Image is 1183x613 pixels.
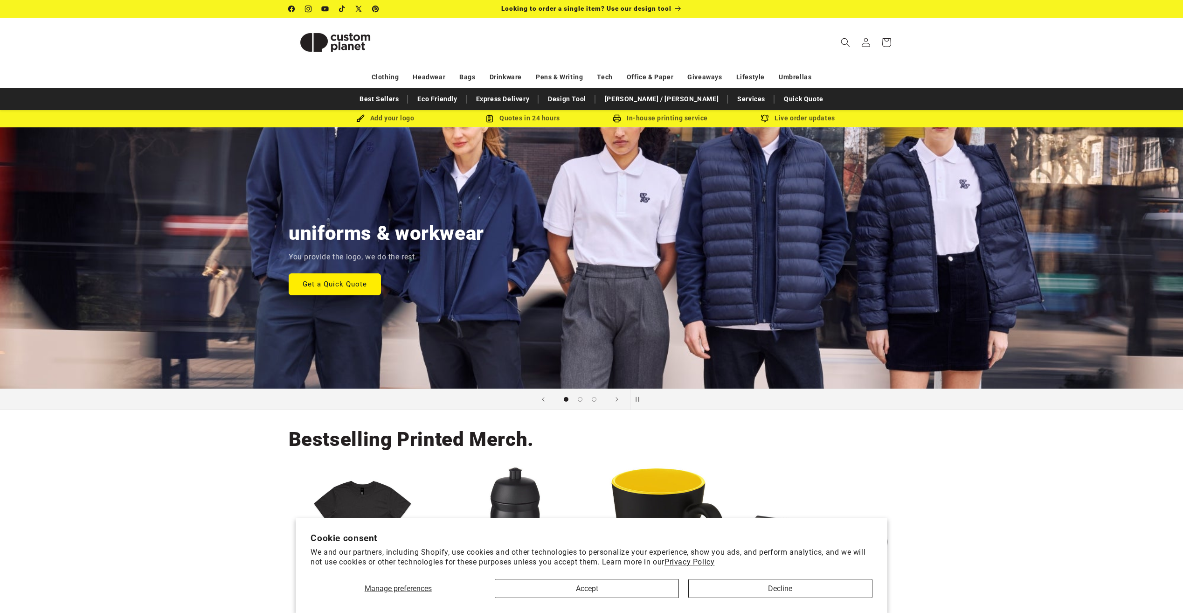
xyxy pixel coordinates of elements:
[289,273,381,295] a: Get a Quick Quote
[490,69,522,85] a: Drinkware
[355,91,403,107] a: Best Sellers
[664,557,714,566] a: Privacy Policy
[607,389,627,410] button: Next slide
[311,533,872,543] h2: Cookie consent
[459,69,475,85] a: Bags
[485,114,494,123] img: Order Updates Icon
[733,91,770,107] a: Services
[533,389,553,410] button: Previous slide
[729,112,867,124] div: Live order updates
[356,114,365,123] img: Brush Icon
[317,112,454,124] div: Add your logo
[449,466,582,599] img: HydroFlex™ 500 ml squeezy sport bottle
[779,69,811,85] a: Umbrellas
[454,112,592,124] div: Quotes in 24 hours
[365,584,432,593] span: Manage preferences
[736,69,765,85] a: Lifestyle
[285,18,385,67] a: Custom Planet
[688,579,872,598] button: Decline
[372,69,399,85] a: Clothing
[573,392,587,406] button: Load slide 2 of 3
[413,69,445,85] a: Headwear
[311,548,872,567] p: We and our partners, including Shopify, use cookies and other technologies to personalize your ex...
[289,427,534,452] h2: Bestselling Printed Merch.
[779,91,828,107] a: Quick Quote
[543,91,591,107] a: Design Tool
[597,69,612,85] a: Tech
[536,69,583,85] a: Pens & Writing
[471,91,534,107] a: Express Delivery
[501,5,671,12] span: Looking to order a single item? Use our design tool
[630,389,650,410] button: Pause slideshow
[602,466,735,599] img: Oli 360 ml ceramic mug with handle
[587,392,601,406] button: Load slide 3 of 3
[289,221,484,246] h2: uniforms & workwear
[835,32,856,53] summary: Search
[592,112,729,124] div: In-house printing service
[687,69,722,85] a: Giveaways
[495,579,679,598] button: Accept
[600,91,723,107] a: [PERSON_NAME] / [PERSON_NAME]
[627,69,673,85] a: Office & Paper
[289,251,417,264] p: You provide the logo, we do the rest.
[613,114,621,123] img: In-house printing
[413,91,462,107] a: Eco Friendly
[559,392,573,406] button: Load slide 1 of 3
[311,579,485,598] button: Manage preferences
[761,114,769,123] img: Order updates
[289,21,382,63] img: Custom Planet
